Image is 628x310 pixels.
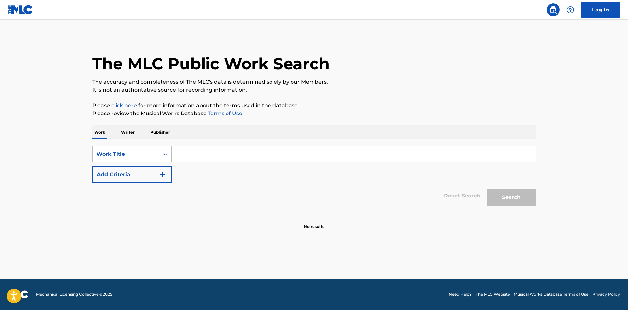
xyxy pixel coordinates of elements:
[514,291,588,297] a: Musical Works Database Terms of Use
[581,2,620,18] a: Log In
[159,171,166,178] img: 9d2ae6d4665cec9f34b9.svg
[97,150,156,158] div: Work Title
[92,78,536,86] p: The accuracy and completeness of The MLC's data is determined solely by our Members.
[592,291,620,297] a: Privacy Policy
[92,125,107,139] p: Work
[8,5,33,14] img: MLC Logo
[92,86,536,94] p: It is not an authoritative source for recording information.
[547,3,560,16] a: Public Search
[119,125,137,139] p: Writer
[148,125,172,139] p: Publisher
[566,6,574,14] img: help
[206,110,242,116] a: Terms of Use
[92,54,330,73] h1: The MLC Public Work Search
[564,3,577,16] div: Help
[8,290,28,298] img: logo
[36,291,112,297] span: Mechanical Licensing Collective © 2025
[92,146,536,209] form: Search Form
[304,216,324,230] p: No results
[549,6,557,14] img: search
[476,291,510,297] a: The MLC Website
[92,102,536,110] p: Please for more information about the terms used in the database.
[111,102,137,109] a: click here
[449,291,472,297] a: Need Help?
[92,166,172,183] button: Add Criteria
[92,110,536,117] p: Please review the Musical Works Database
